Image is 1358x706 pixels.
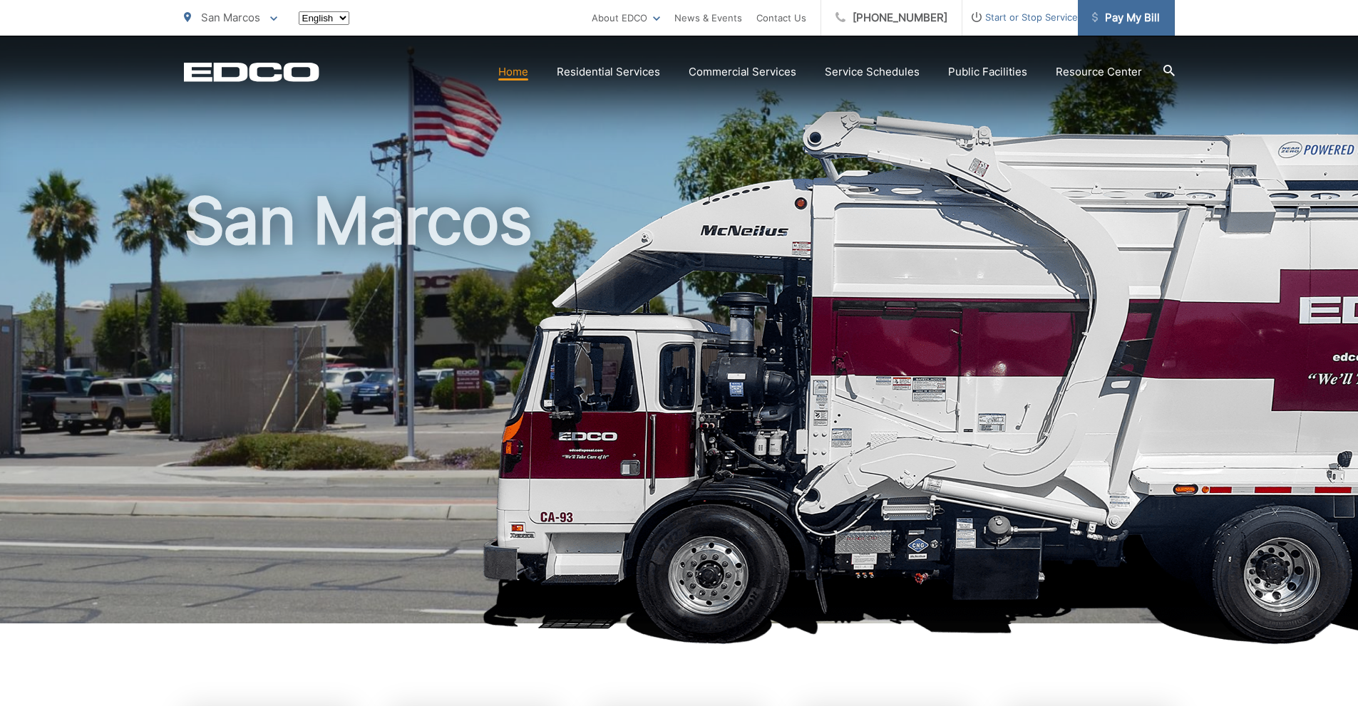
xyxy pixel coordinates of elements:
[184,62,319,82] a: EDCD logo. Return to the homepage.
[557,63,660,81] a: Residential Services
[299,11,349,25] select: Select a language
[756,9,806,26] a: Contact Us
[674,9,742,26] a: News & Events
[592,9,660,26] a: About EDCO
[201,11,260,24] span: San Marcos
[498,63,528,81] a: Home
[1092,9,1160,26] span: Pay My Bill
[1056,63,1142,81] a: Resource Center
[825,63,920,81] a: Service Schedules
[948,63,1027,81] a: Public Facilities
[184,185,1175,636] h1: San Marcos
[689,63,796,81] a: Commercial Services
